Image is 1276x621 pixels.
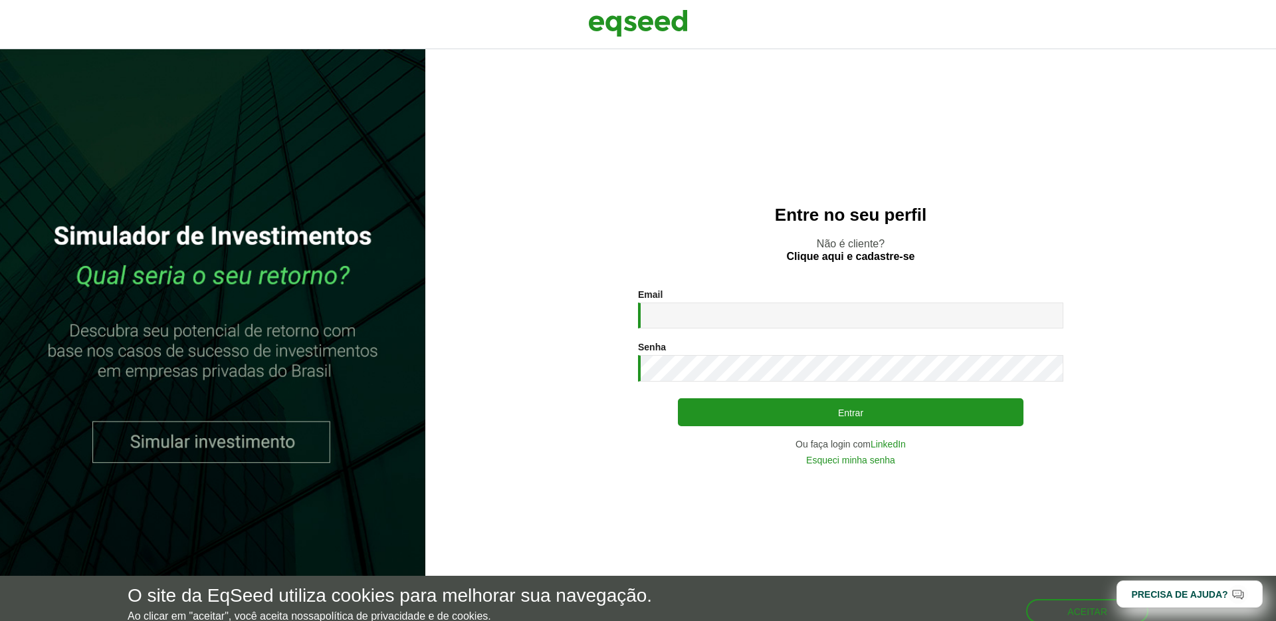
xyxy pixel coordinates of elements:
img: EqSeed Logo [588,7,688,40]
a: Esqueci minha senha [806,455,895,465]
p: Não é cliente? [452,237,1249,263]
label: Email [638,290,663,299]
button: Entrar [678,398,1023,426]
label: Senha [638,342,666,352]
a: LinkedIn [871,439,906,449]
div: Ou faça login com [638,439,1063,449]
h5: O site da EqSeed utiliza cookies para melhorar sua navegação. [128,586,652,606]
a: Clique aqui e cadastre-se [787,251,915,262]
h2: Entre no seu perfil [452,205,1249,225]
